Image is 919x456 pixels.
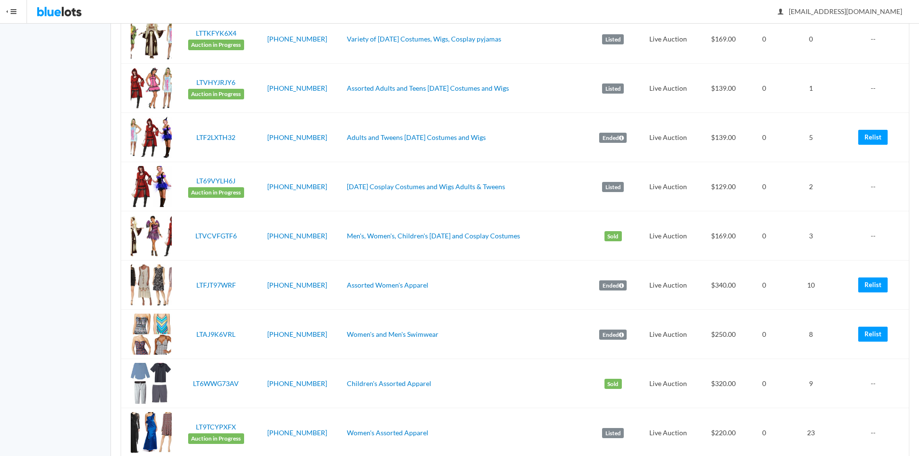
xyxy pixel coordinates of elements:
[750,310,778,359] td: 0
[196,133,235,141] a: LTF2LXTH32
[267,84,327,92] a: [PHONE_NUMBER]
[347,379,431,387] a: Children's Assorted Apparel
[267,35,327,43] a: [PHONE_NUMBER]
[195,232,237,240] a: LTVCVFGTF6
[750,359,778,408] td: 0
[602,428,624,439] label: Listed
[347,428,428,437] a: Women's Assorted Apparel
[843,162,909,211] td: --
[602,34,624,45] label: Listed
[697,359,750,408] td: $320.00
[196,29,236,37] a: LTTKFYK6X4
[640,310,696,359] td: Live Auction
[599,330,627,340] label: Ended
[697,113,750,162] td: $139.00
[188,187,244,198] span: Auction in Progress
[750,14,778,64] td: 0
[604,231,622,242] label: Sold
[779,211,843,261] td: 3
[750,211,778,261] td: 0
[640,211,696,261] td: Live Auction
[267,330,327,338] a: [PHONE_NUMBER]
[196,281,236,289] a: LTFJT97WRF
[267,428,327,437] a: [PHONE_NUMBER]
[779,310,843,359] td: 8
[858,277,888,292] a: Relist
[697,14,750,64] td: $169.00
[779,64,843,113] td: 1
[697,211,750,261] td: $169.00
[779,14,843,64] td: 0
[843,64,909,113] td: --
[697,310,750,359] td: $250.00
[196,177,235,185] a: LT69VYLH6J
[640,14,696,64] td: Live Auction
[347,330,439,338] a: Women's and Men's Swimwear
[188,433,244,444] span: Auction in Progress
[196,423,236,431] a: LT9TCYPXFX
[843,14,909,64] td: --
[267,232,327,240] a: [PHONE_NUMBER]
[599,133,627,143] label: Ended
[347,133,486,141] a: Adults and Tweens [DATE] Costumes and Wigs
[697,261,750,310] td: $340.00
[640,359,696,408] td: Live Auction
[347,182,505,191] a: [DATE] Cosplay Costumes and Wigs Adults & Tweens
[858,130,888,145] a: Relist
[188,40,244,50] span: Auction in Progress
[267,182,327,191] a: [PHONE_NUMBER]
[602,83,624,94] label: Listed
[750,261,778,310] td: 0
[267,281,327,289] a: [PHONE_NUMBER]
[750,64,778,113] td: 0
[196,330,235,338] a: LTAJ9K6VRL
[640,64,696,113] td: Live Auction
[347,84,509,92] a: Assorted Adults and Teens [DATE] Costumes and Wigs
[843,359,909,408] td: --
[347,281,428,289] a: Assorted Women's Apparel
[750,113,778,162] td: 0
[779,359,843,408] td: 9
[640,261,696,310] td: Live Auction
[196,78,235,86] a: LTVHYJRJY6
[776,8,785,17] ion-icon: person
[858,327,888,342] a: Relist
[750,162,778,211] td: 0
[188,89,244,99] span: Auction in Progress
[267,133,327,141] a: [PHONE_NUMBER]
[843,211,909,261] td: --
[779,162,843,211] td: 2
[779,113,843,162] td: 5
[267,379,327,387] a: [PHONE_NUMBER]
[347,232,520,240] a: Men's, Women's, Children's [DATE] and Cosplay Costumes
[697,64,750,113] td: $139.00
[779,261,843,310] td: 10
[604,379,622,389] label: Sold
[599,280,627,291] label: Ended
[347,35,501,43] a: Variety of [DATE] Costumes, Wigs, Cosplay pyjamas
[697,162,750,211] td: $129.00
[193,379,239,387] a: LT6WWG73AV
[640,113,696,162] td: Live Auction
[602,182,624,193] label: Listed
[778,7,902,15] span: [EMAIL_ADDRESS][DOMAIN_NAME]
[640,162,696,211] td: Live Auction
